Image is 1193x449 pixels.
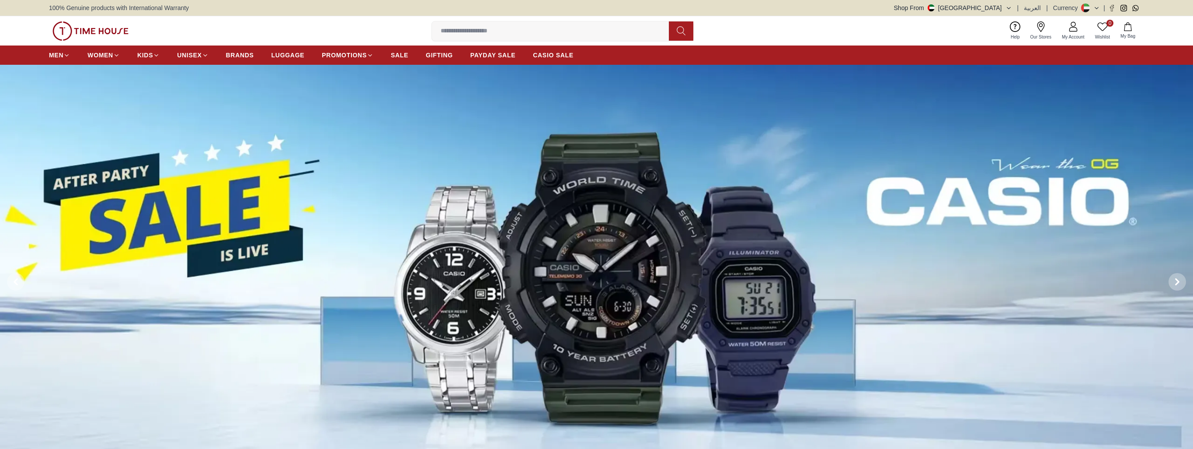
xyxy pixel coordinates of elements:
a: GIFTING [426,47,453,63]
span: PAYDAY SALE [470,51,515,60]
a: MEN [49,47,70,63]
a: PROMOTIONS [322,47,373,63]
a: CASIO SALE [533,47,574,63]
span: | [1046,4,1048,12]
div: Currency [1053,4,1082,12]
span: SALE [391,51,408,60]
span: PROMOTIONS [322,51,367,60]
span: My Account [1058,34,1088,40]
span: LUGGAGE [271,51,305,60]
a: Help [1005,20,1025,42]
span: | [1103,4,1105,12]
span: Our Stores [1027,34,1055,40]
img: United Arab Emirates [928,4,935,11]
a: Whatsapp [1132,5,1139,11]
span: MEN [49,51,63,60]
span: Help [1007,34,1023,40]
a: LUGGAGE [271,47,305,63]
span: GIFTING [426,51,453,60]
span: Wishlist [1092,34,1113,40]
span: 0 [1106,20,1113,27]
span: UNISEX [177,51,202,60]
img: ... [52,21,129,41]
a: BRANDS [226,47,254,63]
a: UNISEX [177,47,208,63]
a: PAYDAY SALE [470,47,515,63]
span: 100% Genuine products with International Warranty [49,4,189,12]
a: KIDS [137,47,160,63]
span: | [1017,4,1019,12]
span: CASIO SALE [533,51,574,60]
span: BRANDS [226,51,254,60]
span: KIDS [137,51,153,60]
span: WOMEN [87,51,113,60]
a: SALE [391,47,408,63]
button: العربية [1024,4,1041,12]
a: WOMEN [87,47,120,63]
span: My Bag [1117,33,1139,39]
a: Our Stores [1025,20,1057,42]
a: Facebook [1109,5,1115,11]
a: 0Wishlist [1090,20,1115,42]
a: Instagram [1120,5,1127,11]
button: My Bag [1115,21,1141,41]
button: Shop From[GEOGRAPHIC_DATA] [894,4,1012,12]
